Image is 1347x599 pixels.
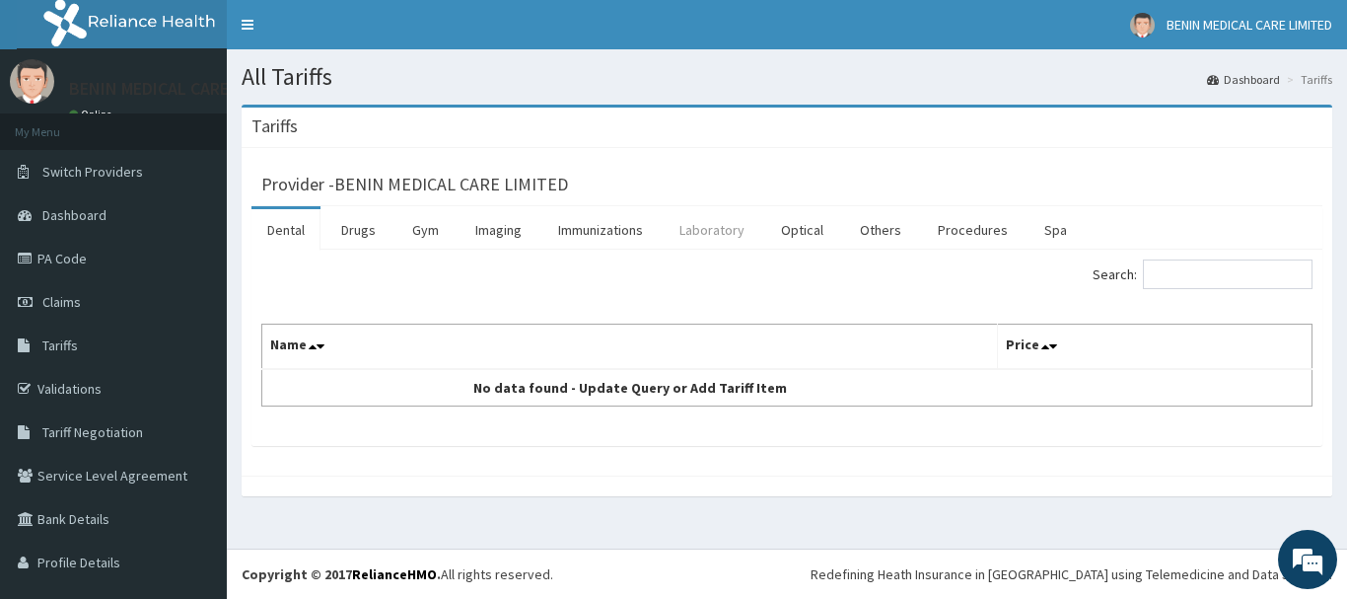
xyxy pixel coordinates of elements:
[242,64,1332,90] h1: All Tariffs
[242,565,441,583] strong: Copyright © 2017 .
[1282,71,1332,88] li: Tariffs
[1207,71,1280,88] a: Dashboard
[227,549,1347,599] footer: All rights reserved.
[42,163,143,181] span: Switch Providers
[262,325,998,370] th: Name
[69,108,116,121] a: Online
[1130,13,1155,37] img: User Image
[42,337,78,354] span: Tariffs
[811,564,1332,584] div: Redefining Heath Insurance in [GEOGRAPHIC_DATA] using Telemedicine and Data Science!
[765,209,839,251] a: Optical
[844,209,917,251] a: Others
[42,293,81,311] span: Claims
[1167,16,1332,34] span: BENIN MEDICAL CARE LIMITED
[1143,260,1312,289] input: Search:
[542,209,659,251] a: Immunizations
[10,59,54,104] img: User Image
[69,80,294,98] p: BENIN MEDICAL CARE LIMITED
[261,176,568,193] h3: Provider - BENIN MEDICAL CARE LIMITED
[251,117,298,135] h3: Tariffs
[1093,260,1312,289] label: Search:
[922,209,1024,251] a: Procedures
[460,209,537,251] a: Imaging
[42,423,143,441] span: Tariff Negotiation
[42,206,106,224] span: Dashboard
[251,209,320,251] a: Dental
[396,209,455,251] a: Gym
[1028,209,1083,251] a: Spa
[997,325,1312,370] th: Price
[325,209,391,251] a: Drugs
[262,369,998,407] td: No data found - Update Query or Add Tariff Item
[352,565,437,583] a: RelianceHMO
[664,209,760,251] a: Laboratory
